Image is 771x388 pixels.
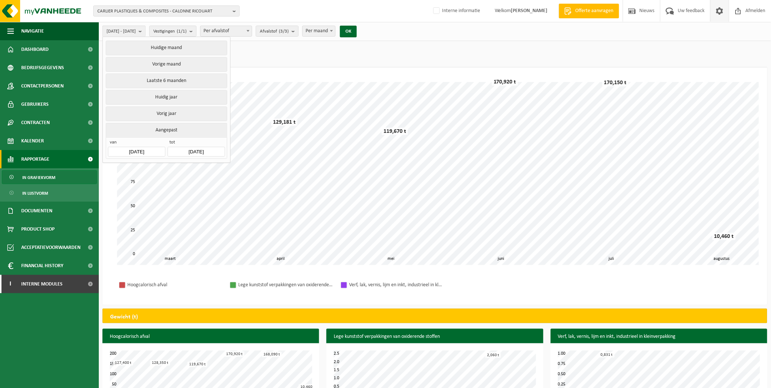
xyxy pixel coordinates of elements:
count: (3/3) [279,29,289,34]
strong: [PERSON_NAME] [511,8,548,14]
span: Per maand [303,26,335,36]
span: Financial History [21,257,63,275]
h2: Gewicht (t) [103,309,145,325]
a: In lijstvorm [2,186,97,200]
span: Documenten [21,202,52,220]
button: OK [340,26,357,37]
div: 128,350 t [150,360,170,366]
span: [DATE] - [DATE] [106,26,136,37]
label: Interne informatie [432,5,480,16]
span: Contracten [21,113,50,132]
span: Per afvalstof [201,26,252,36]
div: 129,181 t [271,119,297,126]
div: 2,060 t [485,352,501,358]
span: Interne modules [21,275,63,293]
div: 170,920 t [492,78,518,86]
div: Verf, lak, vernis, lijm en inkt, industrieel in kleinverpakking [349,280,444,290]
div: 168,090 t [262,352,282,357]
span: Kalender [21,132,44,150]
span: Rapportage [21,150,49,168]
button: Aangepast [106,123,227,137]
span: Product Shop [21,220,55,238]
button: Vorig jaar [106,107,227,121]
button: Huidige maand [106,41,227,55]
span: I [7,275,14,293]
div: Hoogcalorisch afval [127,280,222,290]
h3: Hoogcalorisch afval [102,329,319,345]
span: Navigatie [21,22,44,40]
div: 127,400 t [113,360,133,366]
a: Offerte aanvragen [559,4,619,18]
span: Offerte aanvragen [574,7,615,15]
count: (1/1) [177,29,187,34]
h3: Verf, lak, vernis, lijm en inkt, industrieel in kleinverpakking [551,329,767,345]
h3: Lege kunststof verpakkingen van oxiderende stoffen [326,329,543,345]
button: Vestigingen(1/1) [149,26,197,37]
button: Laatste 6 maanden [106,74,227,88]
span: In grafiekvorm [22,171,55,184]
span: Vestigingen [153,26,187,37]
div: Lege kunststof verpakkingen van oxiderende stoffen [238,280,333,290]
div: 119,670 t [382,128,408,135]
div: 170,920 t [224,351,244,357]
div: 119,670 t [187,362,207,367]
span: Per afvalstof [200,26,252,37]
button: CARLIER PLASTIQUES & COMPOSITES - CALONNE RICOUART [93,5,240,16]
button: Huidig jaar [106,90,227,105]
div: 10,460 t [712,233,736,240]
span: tot [168,139,225,147]
button: Vorige maand [106,57,227,72]
span: CARLIER PLASTIQUES & COMPOSITES - CALONNE RICOUART [97,6,230,17]
span: Acceptatievoorwaarden [21,238,81,257]
span: Afvalstof [260,26,289,37]
span: Bedrijfsgegevens [21,59,64,77]
span: van [108,139,165,147]
span: In lijstvorm [22,186,48,200]
button: [DATE] - [DATE] [102,26,146,37]
button: Afvalstof(3/3) [256,26,299,37]
span: Gebruikers [21,95,49,113]
span: Per maand [302,26,336,37]
div: 170,150 t [602,79,629,86]
div: 0,831 t [599,352,615,358]
a: In grafiekvorm [2,170,97,184]
span: Dashboard [21,40,49,59]
span: Contactpersonen [21,77,64,95]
